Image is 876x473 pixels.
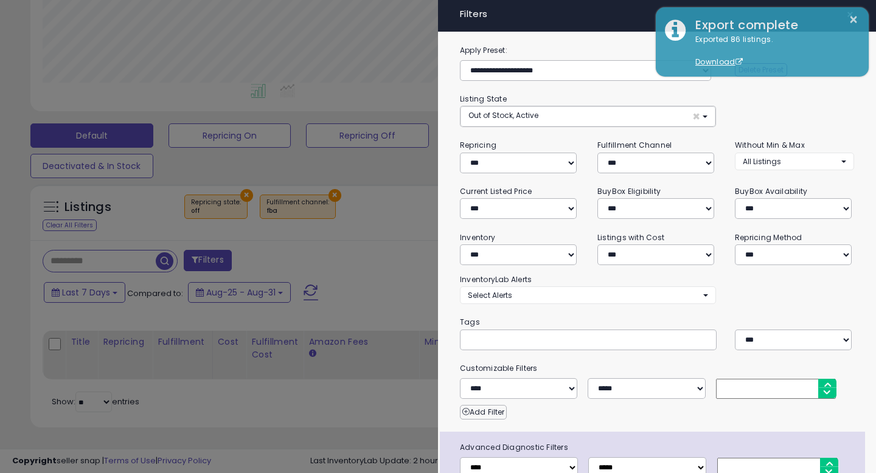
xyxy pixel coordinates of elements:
[841,6,859,23] button: ×
[686,34,860,68] div: Exported 86 listings.
[451,44,863,57] label: Apply Preset:
[597,232,664,243] small: Listings with Cost
[460,140,496,150] small: Repricing
[451,362,863,375] small: Customizable Filters
[597,186,661,196] small: BuyBox Eligibility
[849,12,858,27] button: ×
[460,94,507,104] small: Listing State
[597,140,672,150] small: Fulfillment Channel
[686,16,860,34] div: Export complete
[735,153,854,170] button: All Listings
[743,156,781,167] span: All Listings
[460,232,495,243] small: Inventory
[468,110,538,120] span: Out of Stock, Active
[468,290,512,300] span: Select Alerts
[451,316,863,329] small: Tags
[460,405,507,419] button: Add Filter
[692,110,700,123] span: ×
[735,186,807,196] small: BuyBox Availability
[846,6,854,23] span: ×
[735,232,802,243] small: Repricing Method
[461,106,715,126] button: Out of Stock, Active ×
[451,441,865,454] span: Advanced Diagnostic Filters
[460,274,532,285] small: InventoryLab Alerts
[695,57,743,67] a: Download
[460,286,716,304] button: Select Alerts
[460,186,532,196] small: Current Listed Price
[735,140,805,150] small: Without Min & Max
[460,9,854,19] h4: Filters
